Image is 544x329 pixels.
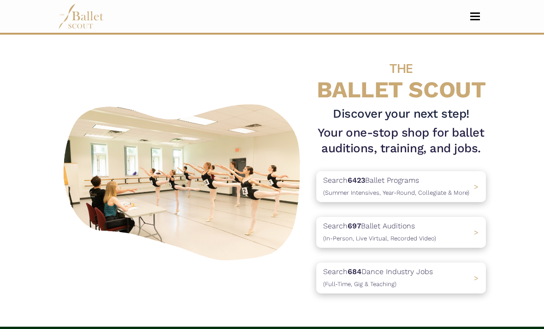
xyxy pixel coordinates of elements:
[348,221,361,230] b: 697
[464,12,486,21] button: Toggle navigation
[348,267,361,276] b: 684
[316,217,486,248] a: Search697Ballet Auditions(In-Person, Live Virtual, Recorded Video) >
[323,266,433,289] p: Search Dance Industry Jobs
[316,106,486,122] h3: Discover your next step!
[323,189,469,196] span: (Summer Intensives, Year-Round, Collegiate & More)
[323,174,469,198] p: Search Ballet Programs
[323,220,436,244] p: Search Ballet Auditions
[323,281,396,287] span: (Full-Time, Gig & Teaching)
[316,263,486,293] a: Search684Dance Industry Jobs(Full-Time, Gig & Teaching) >
[348,176,365,185] b: 6423
[390,61,413,76] span: THE
[58,97,309,264] img: A group of ballerinas talking to each other in a ballet studio
[323,235,436,242] span: (In-Person, Live Virtual, Recorded Video)
[316,53,486,102] h4: BALLET SCOUT
[474,228,479,237] span: >
[316,125,486,156] h1: Your one-stop shop for ballet auditions, training, and jobs.
[474,274,479,282] span: >
[316,171,486,202] a: Search6423Ballet Programs(Summer Intensives, Year-Round, Collegiate & More)>
[474,182,479,191] span: >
